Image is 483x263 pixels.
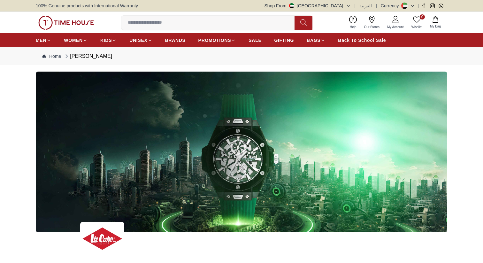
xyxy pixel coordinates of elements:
[100,37,112,43] span: KIDS
[430,4,435,8] a: Instagram
[289,3,294,8] img: United Arab Emirates
[36,72,447,232] img: ...
[129,37,147,43] span: UNISEX
[64,37,83,43] span: WOMEN
[129,35,152,46] a: UNISEX
[408,14,426,31] a: 0Wishlist
[36,3,138,9] span: 100% Genuine products with International Warranty
[381,3,402,9] div: Currency
[338,37,386,43] span: Back To School Sale
[36,47,447,65] nav: Breadcrumb
[359,3,372,9] button: العربية
[198,37,231,43] span: PROMOTIONS
[80,222,124,256] img: ...
[249,37,261,43] span: SALE
[360,14,383,31] a: Our Stores
[385,25,406,29] span: My Account
[362,25,382,29] span: Our Stores
[427,24,443,29] span: My Bag
[36,35,51,46] a: MEN
[165,35,186,46] a: BRANDS
[198,35,236,46] a: PROMOTIONS
[64,35,88,46] a: WOMEN
[165,37,186,43] span: BRANDS
[439,4,443,8] a: Whatsapp
[418,3,419,9] span: |
[421,4,426,8] a: Facebook
[64,52,112,60] div: [PERSON_NAME]
[42,53,61,59] a: Home
[355,3,356,9] span: |
[376,3,377,9] span: |
[346,14,360,31] a: Help
[307,35,325,46] a: BAGS
[36,37,46,43] span: MEN
[338,35,386,46] a: Back To School Sale
[274,37,294,43] span: GIFTING
[249,35,261,46] a: SALE
[100,35,117,46] a: KIDS
[409,25,425,29] span: Wishlist
[38,16,94,30] img: ...
[420,14,425,19] span: 0
[307,37,320,43] span: BAGS
[347,25,359,29] span: Help
[426,15,445,30] button: My Bag
[274,35,294,46] a: GIFTING
[264,3,351,9] button: Shop From[GEOGRAPHIC_DATA]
